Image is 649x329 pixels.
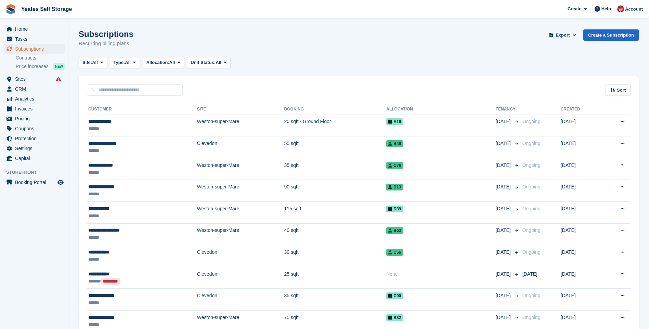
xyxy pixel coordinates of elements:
[496,271,512,278] span: [DATE]
[496,104,520,115] th: Tenancy
[496,140,512,147] span: [DATE]
[284,136,387,158] td: 55 sqft
[197,223,284,245] td: Weston-super-Mare
[197,104,284,115] th: Site
[284,158,387,180] td: 35 sqft
[522,271,537,277] span: [DATE]
[15,24,56,34] span: Home
[3,74,65,84] a: menu
[568,5,581,12] span: Create
[561,136,601,158] td: [DATE]
[561,223,601,245] td: [DATE]
[15,154,56,163] span: Capital
[548,29,578,41] button: Export
[3,154,65,163] a: menu
[284,104,387,115] th: Booking
[386,162,403,169] span: C76
[386,314,403,321] span: B32
[197,289,284,311] td: Clevedon
[169,59,175,66] span: All
[53,63,65,70] div: NEW
[617,87,626,94] span: Sort
[15,94,56,104] span: Analytics
[3,44,65,54] a: menu
[561,115,601,136] td: [DATE]
[561,289,601,311] td: [DATE]
[284,267,387,289] td: 25 sqft
[496,314,512,321] span: [DATE]
[191,59,216,66] span: Unit Status:
[15,124,56,133] span: Coupons
[197,245,284,267] td: Clevedon
[15,104,56,114] span: Invoices
[216,59,221,66] span: All
[6,169,68,176] span: Storefront
[522,162,541,168] span: Ongoing
[3,104,65,114] a: menu
[522,141,541,146] span: Ongoing
[197,202,284,224] td: Weston-super-Mare
[522,249,541,255] span: Ongoing
[583,29,639,41] a: Create a Subscription
[197,115,284,136] td: Weston-super-Mare
[561,202,601,224] td: [DATE]
[197,180,284,202] td: Weston-super-Mare
[386,292,403,299] span: C90
[197,158,284,180] td: Weston-super-Mare
[16,63,49,70] span: Price increases
[284,223,387,245] td: 40 sqft
[3,34,65,44] a: menu
[3,114,65,123] a: menu
[496,183,512,190] span: [DATE]
[16,63,65,70] a: Price increases NEW
[522,119,541,124] span: Ongoing
[3,124,65,133] a: menu
[386,118,403,125] span: A16
[522,227,541,233] span: Ongoing
[601,5,611,12] span: Help
[386,271,495,278] div: None
[3,134,65,143] a: menu
[561,104,601,115] th: Created
[197,136,284,158] td: Clevedon
[561,245,601,267] td: [DATE]
[561,267,601,289] td: [DATE]
[561,180,601,202] td: [DATE]
[114,59,125,66] span: Type:
[561,158,601,180] td: [DATE]
[56,76,61,82] i: Smart entry sync failures have occurred
[386,206,403,212] span: D39
[143,57,184,68] button: Allocation: All
[15,177,56,187] span: Booking Portal
[386,184,403,190] span: D13
[18,3,75,15] a: Yeates Self Storage
[522,184,541,189] span: Ongoing
[3,24,65,34] a: menu
[125,59,131,66] span: All
[3,84,65,94] a: menu
[79,40,133,48] p: Recurring billing plans
[522,206,541,211] span: Ongoing
[146,59,169,66] span: Allocation:
[15,84,56,94] span: CRM
[386,227,403,234] span: B63
[3,177,65,187] a: menu
[15,134,56,143] span: Protection
[496,227,512,234] span: [DATE]
[625,6,643,13] span: Account
[496,249,512,256] span: [DATE]
[15,114,56,123] span: Pricing
[284,245,387,267] td: 30 sqft
[3,94,65,104] a: menu
[522,315,541,320] span: Ongoing
[284,115,387,136] td: 20 sqft - Ground Floor
[92,59,98,66] span: All
[15,34,56,44] span: Tasks
[87,104,197,115] th: Customer
[15,144,56,153] span: Settings
[522,293,541,298] span: Ongoing
[556,32,570,39] span: Export
[496,162,512,169] span: [DATE]
[79,57,107,68] button: Site: All
[56,178,65,186] a: Preview store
